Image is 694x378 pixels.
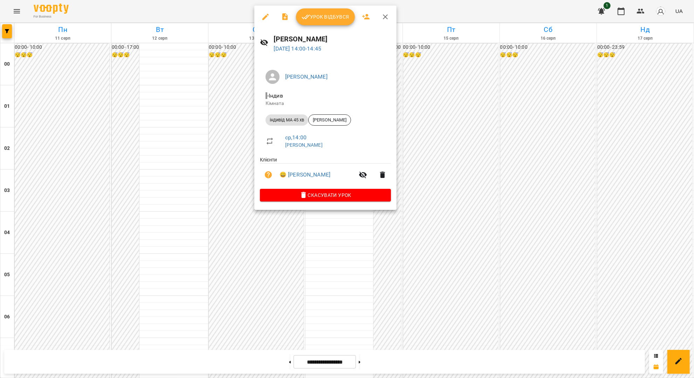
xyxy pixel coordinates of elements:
[260,156,391,189] ul: Клієнти
[302,13,349,21] span: Урок відбувся
[260,189,391,201] button: Скасувати Урок
[280,171,330,179] a: 😀 [PERSON_NAME]
[308,114,351,126] div: [PERSON_NAME]
[309,117,351,123] span: [PERSON_NAME]
[285,134,307,141] a: ср , 14:00
[266,100,385,107] p: Кімната
[285,142,323,148] a: [PERSON_NAME]
[296,8,355,25] button: Урок відбувся
[266,92,284,99] span: - Індив
[274,34,391,45] h6: [PERSON_NAME]
[266,191,385,199] span: Скасувати Урок
[274,45,322,52] a: [DATE] 14:00-14:45
[266,117,308,123] span: індивід МА 45 хв
[285,73,328,80] a: [PERSON_NAME]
